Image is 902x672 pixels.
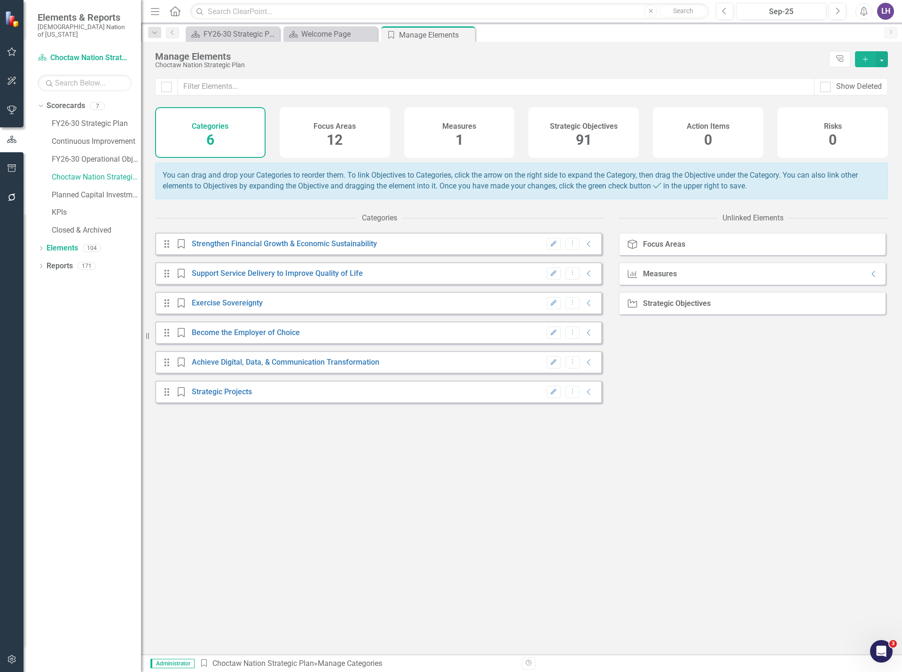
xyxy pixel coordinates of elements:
[38,53,132,63] a: Choctaw Nation Strategic Plan
[204,28,277,40] div: FY26-30 Strategic Plan
[889,640,897,648] span: 3
[38,12,132,23] span: Elements & Reports
[190,3,709,20] input: Search ClearPoint...
[687,122,729,131] h4: Action Items
[643,270,677,278] div: Measures
[643,240,685,249] div: Focus Areas
[83,244,101,252] div: 104
[836,81,882,92] div: Show Deleted
[192,298,263,307] a: Exercise Sovereignty
[399,29,473,41] div: Manage Elements
[155,51,824,62] div: Manage Elements
[673,7,693,15] span: Search
[192,358,379,367] a: Achieve Digital, Data, & Communication Transformation
[52,136,141,147] a: Continuous Improvement
[739,6,823,17] div: Sep-25
[550,122,618,131] h4: Strategic Objectives
[192,122,228,131] h4: Categories
[52,154,141,165] a: FY26-30 Operational Objectives
[206,132,214,148] span: 6
[192,239,377,248] a: Strengthen Financial Growth & Economic Sustainability
[829,132,837,148] span: 0
[286,28,375,40] a: Welcome Page
[722,213,784,224] div: Unlinked Elements
[192,269,363,278] a: Support Service Delivery to Improve Quality of Life
[824,122,842,131] h4: Risks
[52,207,141,218] a: KPIs
[52,190,141,201] a: Planned Capital Investments
[643,299,711,308] div: Strategic Objectives
[38,75,132,91] input: Search Below...
[314,122,356,131] h4: Focus Areas
[52,225,141,236] a: Closed & Archived
[78,262,96,270] div: 171
[362,213,397,224] div: Categories
[38,23,132,39] small: [DEMOGRAPHIC_DATA] Nation of [US_STATE]
[576,132,592,148] span: 91
[212,659,314,668] a: Choctaw Nation Strategic Plan
[188,28,277,40] a: FY26-30 Strategic Plan
[47,261,73,272] a: Reports
[150,659,195,668] span: Administrator
[455,132,463,148] span: 1
[199,658,515,669] div: » Manage Categories
[5,11,21,27] img: ClearPoint Strategy
[659,5,706,18] button: Search
[90,102,105,110] div: 7
[301,28,375,40] div: Welcome Page
[192,328,300,337] a: Become the Employer of Choice
[870,640,893,663] iframe: Intercom live chat
[442,122,476,131] h4: Measures
[877,3,894,20] button: LH
[155,163,888,199] div: You can drag and drop your Categories to reorder them. To link Objectives to Categories, click th...
[52,118,141,129] a: FY26-30 Strategic Plan
[155,62,824,69] div: Choctaw Nation Strategic Plan
[327,132,343,148] span: 12
[704,132,712,148] span: 0
[47,101,85,111] a: Scorecards
[47,243,78,254] a: Elements
[192,387,252,396] a: Strategic Projects
[177,78,815,95] input: Filter Elements...
[52,172,141,183] a: Choctaw Nation Strategic Plan
[736,3,826,20] button: Sep-25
